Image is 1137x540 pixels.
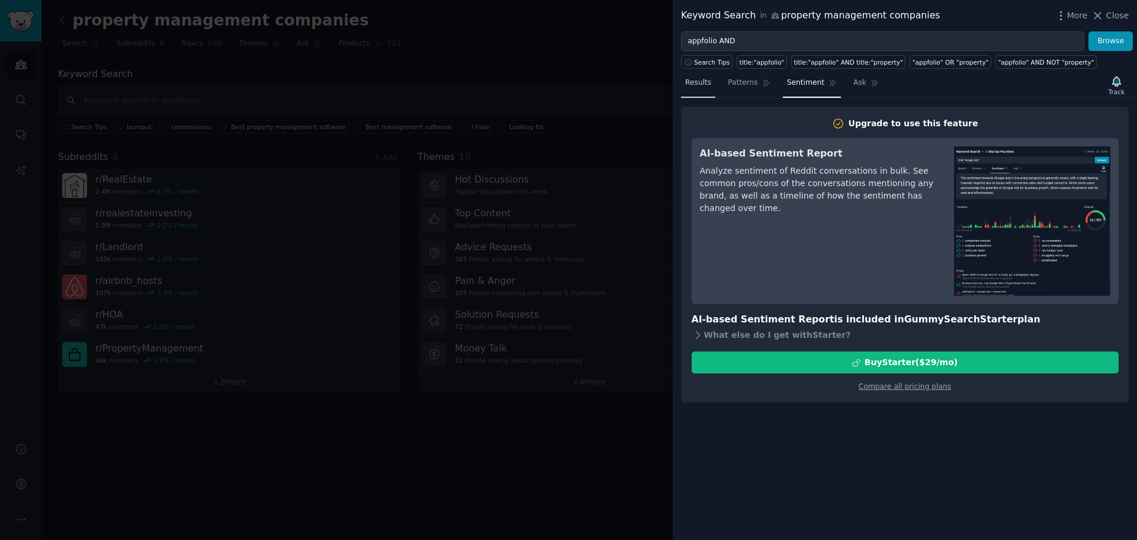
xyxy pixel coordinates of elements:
[913,58,989,66] div: "appfolio" OR "property"
[700,165,937,215] div: Analyze sentiment of Reddit conversations in bulk. See common pros/cons of the conversations ment...
[700,146,937,161] h3: AI-based Sentiment Report
[724,74,774,98] a: Patterns
[760,11,766,21] span: in
[1104,73,1129,98] button: Track
[728,78,757,88] span: Patterns
[1088,31,1133,52] button: Browse
[681,55,733,69] button: Search Tips
[692,352,1119,373] button: BuyStarter($29/mo)
[681,74,715,98] a: Results
[1055,9,1088,22] button: More
[954,146,1110,296] img: AI-based Sentiment Report
[853,78,866,88] span: Ask
[681,31,1084,52] input: Try a keyword related to your business
[694,58,730,66] span: Search Tips
[1091,9,1129,22] button: Close
[1109,88,1125,96] div: Track
[995,55,1097,69] a: "appfolio" AND NOT "property"
[685,78,711,88] span: Results
[849,117,978,130] div: Upgrade to use this feature
[791,55,905,69] a: title:"appfolio" AND title:"property"
[998,58,1094,66] div: "appfolio" AND NOT "property"
[849,74,883,98] a: Ask
[783,74,841,98] a: Sentiment
[794,58,902,66] div: title:"appfolio" AND title:"property"
[904,314,1017,325] span: GummySearch Starter
[1067,9,1088,22] span: More
[787,78,824,88] span: Sentiment
[692,327,1119,343] div: What else do I get with Starter ?
[681,8,940,23] div: Keyword Search property management companies
[740,58,785,66] div: title:"appfolio"
[910,55,991,69] a: "appfolio" OR "property"
[865,356,958,369] div: Buy Starter ($ 29 /mo )
[1106,9,1129,22] span: Close
[859,382,951,391] a: Compare all pricing plans
[737,55,787,69] a: title:"appfolio"
[692,312,1119,327] h3: AI-based Sentiment Report is included in plan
